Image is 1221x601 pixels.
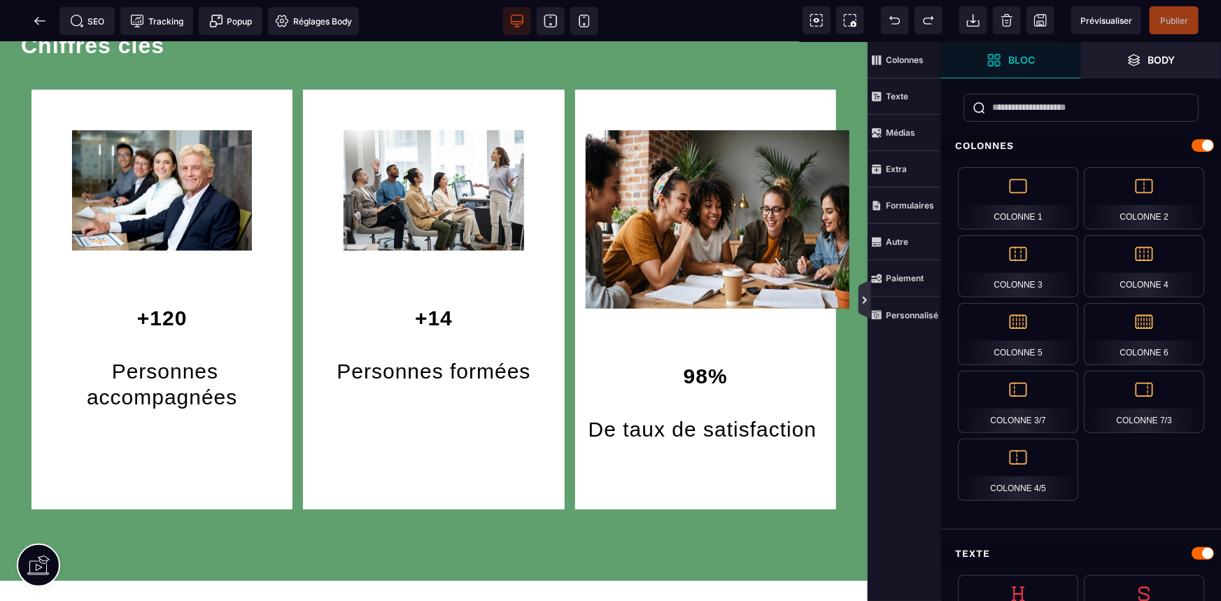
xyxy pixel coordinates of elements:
[344,58,523,208] img: 1a13725659151554aadef92f22d45705_personnes-apprenant-une-langue-au-travail.jpg
[209,14,253,28] span: Popup
[868,151,941,188] span: Extra
[72,58,252,208] img: 6b3e1764bb29bf5068bd3e2c165abf89_sourire-dirigeant-a-une-reunion-avec-son-equipe.jpg
[868,42,941,78] span: Colonnes
[268,7,359,35] span: Favicon
[886,310,938,320] strong: Personnalisé
[588,376,817,399] span: De taux de satisfaction
[868,260,941,297] span: Paiement
[1080,15,1132,26] span: Prévisualiser
[1081,42,1221,78] span: Ouvrir les calques
[881,6,909,34] span: Défaire
[868,297,941,333] span: Personnalisé
[868,78,941,115] span: Texte
[868,188,941,224] span: Formulaires
[87,318,237,367] span: Personnes accompagnées
[868,224,941,260] span: Autre
[337,318,530,341] span: Personnes formées
[868,115,941,151] span: Médias
[586,58,850,266] img: d167380eadccecb721b621c61078b6f1_des-amis-ont-une-discussion-animee-dans-un-espace-bien-decore.jpg
[915,6,943,34] span: Rétablir
[275,14,352,28] span: Réglages Body
[1084,303,1204,365] div: Colonne 6
[1150,6,1199,34] span: Enregistrer le contenu
[684,323,728,346] span: 98%
[993,6,1021,34] span: Nettoyage
[803,6,831,34] span: Voir les composants
[26,7,54,35] span: Retour
[1071,6,1141,34] span: Aperçu
[1160,15,1188,26] span: Publier
[886,200,934,211] strong: Formulaires
[415,264,453,288] span: +14
[1084,235,1204,297] div: Colonne 4
[958,439,1078,501] div: Colonne 4/5
[959,6,987,34] span: Importer
[941,541,1221,567] div: Texte
[958,167,1078,229] div: Colonne 1
[1148,55,1176,65] strong: Body
[958,235,1078,297] div: Colonne 3
[886,55,924,65] strong: Colonnes
[941,133,1221,159] div: Colonnes
[59,7,115,35] span: Métadata SEO
[886,164,907,174] strong: Extra
[958,303,1078,365] div: Colonne 5
[570,7,598,35] span: Voir mobile
[70,14,105,28] span: SEO
[941,280,955,322] span: Afficher les vues
[120,7,193,35] span: Code de suivi
[1084,371,1204,433] div: Colonne 7/3
[199,7,262,35] span: Créer une alerte modale
[958,371,1078,433] div: Colonne 3/7
[886,91,908,101] strong: Texte
[537,7,565,35] span: Voir tablette
[941,42,1081,78] span: Ouvrir les blocs
[1026,6,1054,34] span: Enregistrer
[886,273,924,283] strong: Paiement
[886,236,908,247] strong: Autre
[1008,55,1035,65] strong: Bloc
[836,6,864,34] span: Capture d'écran
[1084,167,1204,229] div: Colonne 2
[886,127,915,138] strong: Médias
[503,7,531,35] span: Voir bureau
[137,264,188,288] span: +120
[130,14,183,28] span: Tracking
